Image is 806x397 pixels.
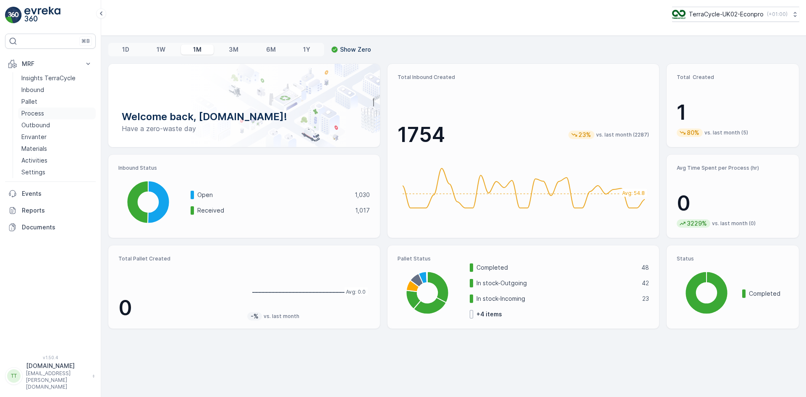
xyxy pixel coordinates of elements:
[677,100,789,125] p: 1
[578,131,592,139] p: 23%
[24,7,60,24] img: logo_light-DOdMpM7g.png
[686,129,700,137] p: 80%
[5,219,96,236] a: Documents
[672,7,799,22] button: TerraCycle-UK02-Econpro(+01:00)
[5,202,96,219] a: Reports
[340,45,371,54] p: Show Zero
[197,191,349,199] p: Open
[303,45,310,54] p: 1Y
[122,124,366,134] p: Have a zero-waste day
[21,121,50,129] p: Outbound
[677,255,789,262] p: Status
[355,206,370,215] p: 1,017
[21,74,76,82] p: Insights TerraCycle
[118,255,241,262] p: Total Pallet Created
[641,263,649,272] p: 48
[398,255,649,262] p: Pallet Status
[118,165,370,171] p: Inbound Status
[21,168,45,176] p: Settings
[18,166,96,178] a: Settings
[689,10,764,18] p: TerraCycle-UK02-Econpro
[193,45,201,54] p: 1M
[712,220,756,227] p: vs. last month (0)
[672,10,686,19] img: terracycle_logo_wKaHoWT.png
[686,219,708,228] p: 3229%
[122,45,129,54] p: 1D
[21,156,47,165] p: Activities
[26,362,88,370] p: [DOMAIN_NAME]
[21,97,37,106] p: Pallet
[677,191,789,216] p: 0
[18,72,96,84] a: Insights TerraCycle
[767,11,788,18] p: ( +01:00 )
[5,185,96,202] a: Events
[398,122,445,147] p: 1754
[5,7,22,24] img: logo
[18,96,96,108] a: Pallet
[7,369,21,383] div: TT
[118,295,241,321] p: 0
[21,86,44,94] p: Inbound
[355,191,370,199] p: 1,030
[122,110,366,124] p: Welcome back, [DOMAIN_NAME]!
[22,189,92,198] p: Events
[197,206,350,215] p: Received
[18,108,96,119] a: Process
[476,263,636,272] p: Completed
[749,289,789,298] p: Completed
[642,294,649,303] p: 23
[266,45,276,54] p: 6M
[18,84,96,96] a: Inbound
[642,279,649,287] p: 42
[250,312,259,321] p: -%
[157,45,165,54] p: 1W
[18,131,96,143] a: Envanter
[704,129,748,136] p: vs. last month (5)
[5,362,96,390] button: TT[DOMAIN_NAME][EMAIL_ADDRESS][PERSON_NAME][DOMAIN_NAME]
[264,313,299,320] p: vs. last month
[18,143,96,155] a: Materials
[596,131,649,138] p: vs. last month (2287)
[18,155,96,166] a: Activities
[18,119,96,131] a: Outbound
[5,55,96,72] button: MRF
[476,310,502,318] p: + 4 items
[22,223,92,231] p: Documents
[26,370,88,390] p: [EMAIL_ADDRESS][PERSON_NAME][DOMAIN_NAME]
[476,279,636,287] p: In stock-Outgoing
[22,206,92,215] p: Reports
[21,145,47,153] p: Materials
[5,355,96,360] span: v 1.50.4
[21,109,44,118] p: Process
[677,74,789,81] p: Total Created
[229,45,238,54] p: 3M
[22,60,79,68] p: MRF
[21,133,47,141] p: Envanter
[476,294,637,303] p: In stock-Incoming
[677,165,789,171] p: Avg Time Spent per Process (hr)
[398,74,649,81] p: Total Inbound Created
[81,38,90,45] p: ⌘B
